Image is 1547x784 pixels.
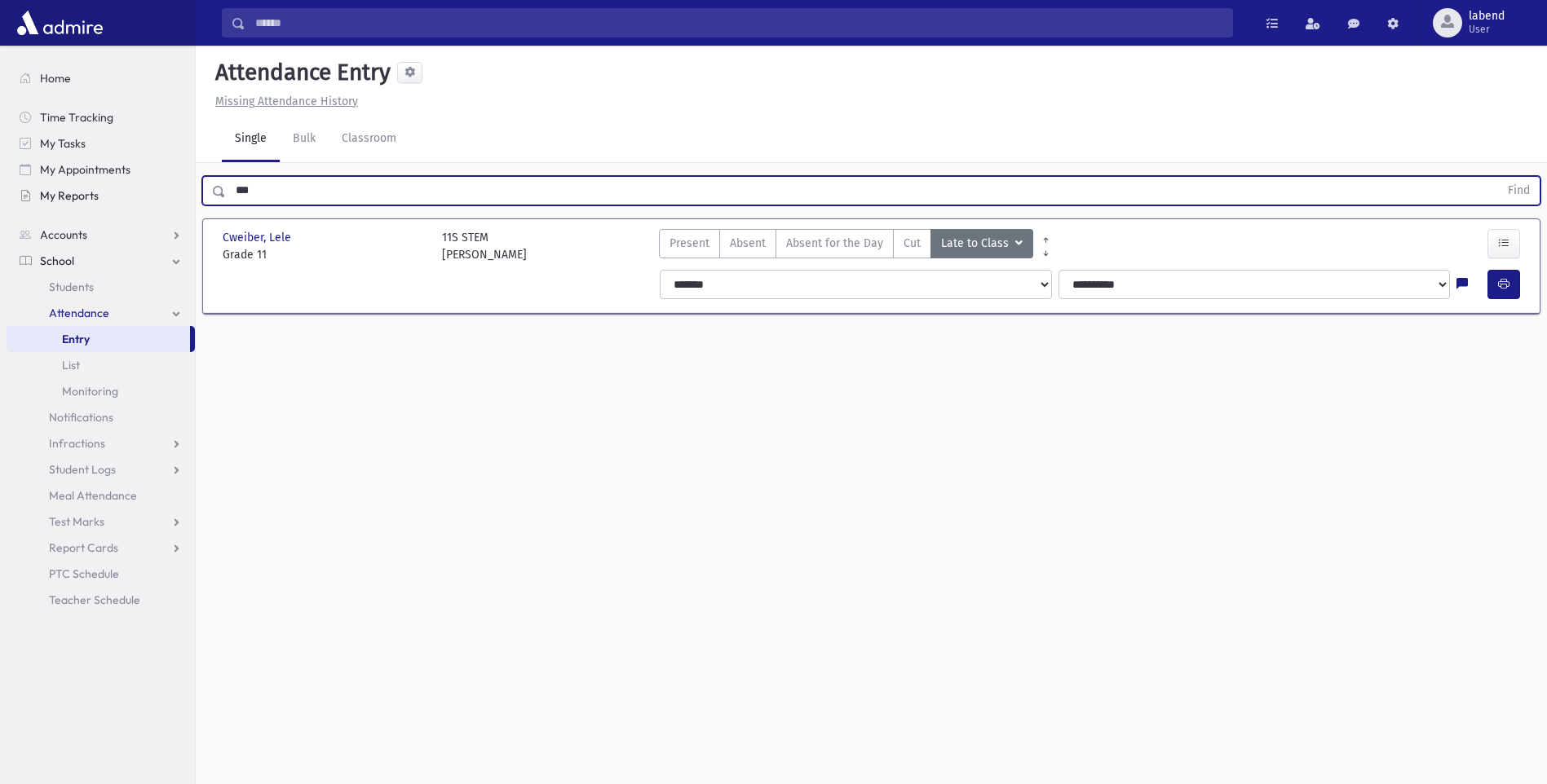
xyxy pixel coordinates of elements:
a: Student Logs [7,456,195,482]
input: Search [245,8,1232,37]
span: User [1469,23,1505,36]
span: Cweiber, Lele [223,229,294,246]
span: Accounts [40,227,87,242]
a: Accounts [7,222,195,248]
a: Single [222,117,280,162]
u: Missing Attendance History [215,95,358,108]
span: Entry [62,332,90,346]
a: Bulk [280,117,329,162]
a: Attendance [7,300,195,326]
a: Classroom [329,117,409,162]
div: 11S STEM [PERSON_NAME] [442,229,527,263]
span: Attendance [49,306,109,320]
span: School [40,253,74,268]
a: Meal Attendance [7,482,195,509]
span: Meal Attendance [49,488,137,503]
span: Absent for the Day [786,235,883,252]
span: Cut [904,235,921,252]
span: Present [670,235,709,252]
span: Home [40,71,71,86]
span: Absent [730,235,766,252]
a: My Appointments [7,156,195,183]
a: Notifications [7,404,195,430]
div: AttTypes [659,229,1033,263]
span: Notifications [49,410,113,425]
button: Late to Class [930,229,1033,258]
span: Teacher Schedule [49,592,140,607]
span: My Tasks [40,136,86,151]
span: List [62,358,80,372]
a: List [7,352,195,378]
a: Students [7,274,195,300]
span: Monitoring [62,384,118,399]
span: Late to Class [941,235,1012,253]
span: labend [1469,10,1505,23]
span: Test Marks [49,514,104,529]
a: My Reports [7,183,195,209]
span: My Appointments [40,162,130,177]
span: Infractions [49,436,105,451]
a: Report Cards [7,535,195,561]
a: Teacher Schedule [7,587,195,613]
img: AdmirePro [13,7,107,39]
span: Time Tracking [40,110,113,125]
a: Infractions [7,430,195,456]
span: Student Logs [49,462,116,477]
h5: Attendance Entry [209,59,391,86]
span: My Reports [40,188,99,203]
a: School [7,248,195,274]
a: My Tasks [7,130,195,156]
span: Report Cards [49,540,118,555]
button: Find [1498,177,1540,205]
span: PTC Schedule [49,566,119,581]
a: Monitoring [7,378,195,404]
a: Missing Attendance History [209,95,358,108]
a: PTC Schedule [7,561,195,587]
a: Test Marks [7,509,195,535]
a: Home [7,65,195,91]
a: Time Tracking [7,104,195,130]
span: Grade 11 [223,246,426,263]
span: Students [49,280,94,294]
a: Entry [7,326,190,352]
